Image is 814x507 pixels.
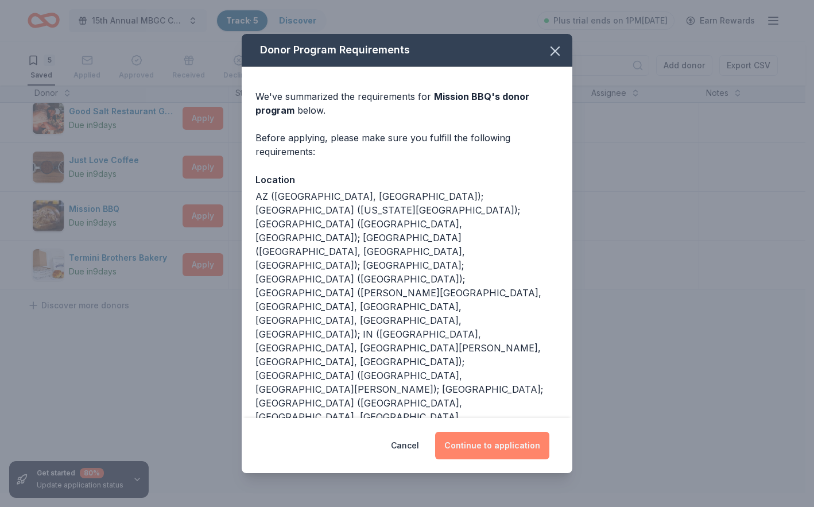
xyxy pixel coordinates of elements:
[391,432,419,459] button: Cancel
[255,131,559,158] div: Before applying, please make sure you fulfill the following requirements:
[435,432,549,459] button: Continue to application
[242,34,572,67] div: Donor Program Requirements
[255,90,559,117] div: We've summarized the requirements for below.
[255,172,559,187] div: Location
